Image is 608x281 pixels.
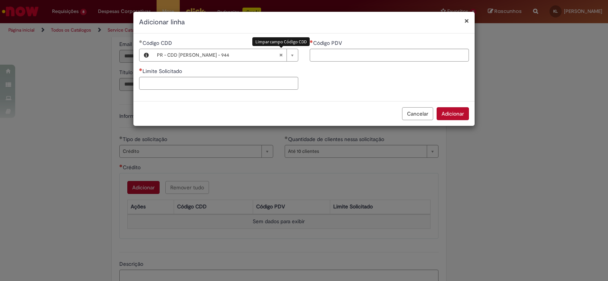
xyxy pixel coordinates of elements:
[464,17,469,25] button: Fechar modal
[153,49,298,61] a: PR - CDD [PERSON_NAME] - 944Limpar campo Código CDD
[275,49,287,61] abbr: Limpar campo Código CDD
[437,107,469,120] button: Adicionar
[139,17,469,27] h2: Adicionar linha
[310,40,313,43] span: Necessários
[139,68,142,71] span: Necessários
[313,40,344,46] span: Código PDV
[402,107,433,120] button: Cancelar
[157,49,279,61] span: PR - CDD [PERSON_NAME] - 944
[142,40,174,46] span: Necessários - Código CDD
[139,49,153,61] button: Código CDD, Visualizar este registro PR - CDD Mogi Mirim - 944
[142,68,184,75] span: Limite Solicitado
[252,37,310,46] div: Limpar campo Código CDD
[139,40,142,43] span: Obrigatório Preenchido
[310,49,469,62] input: Código PDV
[139,77,298,90] input: Limite Solicitado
